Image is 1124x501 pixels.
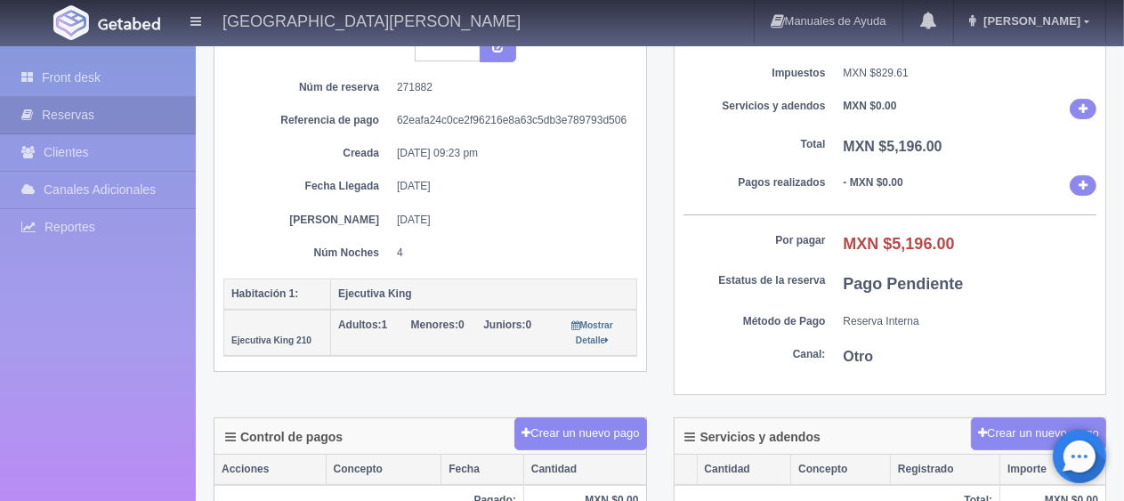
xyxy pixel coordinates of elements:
[683,347,826,362] dt: Canal:
[237,113,379,128] dt: Referencia de pago
[231,287,298,300] b: Habitación 1:
[979,14,1080,28] span: [PERSON_NAME]
[326,455,441,485] th: Concepto
[397,113,624,128] dd: 62eafa24c0ce2f96216e8a63c5db3e789793d506
[98,17,160,30] img: Getabed
[411,319,465,331] span: 0
[523,455,645,485] th: Cantidad
[971,417,1106,450] button: Crear un nuevo cargo
[338,319,387,331] span: 1
[683,233,826,248] dt: Por pagar
[683,314,826,329] dt: Método de Pago
[683,175,826,190] dt: Pagos realizados
[441,455,524,485] th: Fecha
[844,314,1097,329] dd: Reserva Interna
[225,431,343,444] h4: Control de pagos
[397,213,624,228] dd: [DATE]
[844,176,903,189] b: - MXN $0.00
[237,80,379,95] dt: Núm de reserva
[331,279,637,310] th: Ejecutiva King
[397,179,624,194] dd: [DATE]
[1000,455,1105,485] th: Importe
[53,5,89,40] img: Getabed
[237,179,379,194] dt: Fecha Llegada
[683,137,826,152] dt: Total
[844,66,1097,81] dd: MXN $829.61
[697,455,791,485] th: Cantidad
[514,417,646,450] button: Crear un nuevo pago
[683,66,826,81] dt: Impuestos
[222,9,521,31] h4: [GEOGRAPHIC_DATA][PERSON_NAME]
[572,319,613,346] a: Mostrar Detalle
[844,100,897,112] b: MXN $0.00
[844,139,942,154] b: MXN $5,196.00
[844,235,955,253] b: MXN $5,196.00
[890,455,999,485] th: Registrado
[685,431,821,444] h4: Servicios y adendos
[237,246,379,261] dt: Núm Noches
[237,213,379,228] dt: [PERSON_NAME]
[338,319,382,331] strong: Adultos:
[844,349,874,364] b: Otro
[483,319,525,331] strong: Juniors:
[397,146,624,161] dd: [DATE] 09:23 pm
[572,320,613,345] small: Mostrar Detalle
[237,146,379,161] dt: Creada
[683,99,826,114] dt: Servicios y adendos
[411,319,458,331] strong: Menores:
[791,455,891,485] th: Concepto
[483,319,531,331] span: 0
[844,275,964,293] b: Pago Pendiente
[231,335,311,345] small: Ejecutiva King 210
[683,273,826,288] dt: Estatus de la reserva
[214,455,326,485] th: Acciones
[397,246,624,261] dd: 4
[397,80,624,95] dd: 271882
